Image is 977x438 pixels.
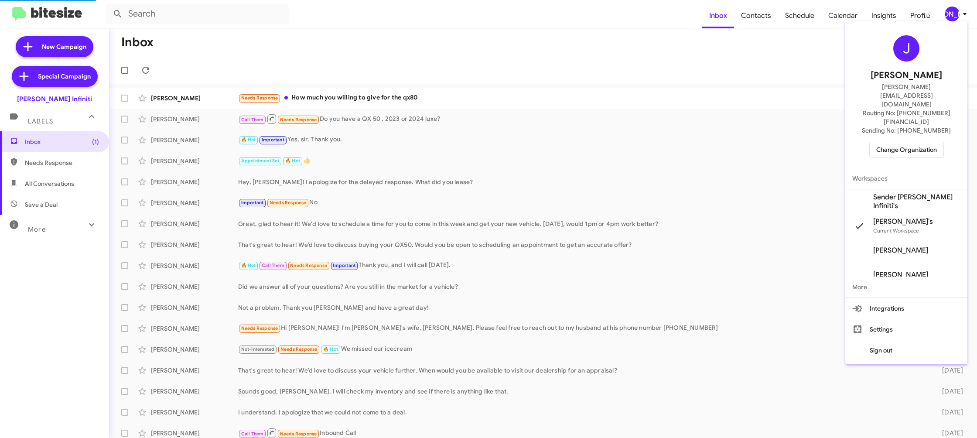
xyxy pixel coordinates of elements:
[845,298,967,319] button: Integrations
[873,246,928,255] span: [PERSON_NAME]
[871,68,942,82] span: [PERSON_NAME]
[893,35,919,62] div: J
[845,277,967,298] span: More
[876,142,937,157] span: Change Organization
[873,270,928,279] span: [PERSON_NAME]
[862,126,951,135] span: Sending No: [PHONE_NUMBER]
[845,340,967,361] button: Sign out
[845,168,967,189] span: Workspaces
[869,142,944,157] button: Change Organization
[873,217,933,226] span: [PERSON_NAME]'s
[856,82,957,109] span: [PERSON_NAME][EMAIL_ADDRESS][DOMAIN_NAME]
[873,227,919,234] span: Current Workspace
[845,319,967,340] button: Settings
[873,193,960,210] span: Sender [PERSON_NAME] Infiniti's
[856,109,957,126] span: Routing No: [PHONE_NUMBER][FINANCIAL_ID]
